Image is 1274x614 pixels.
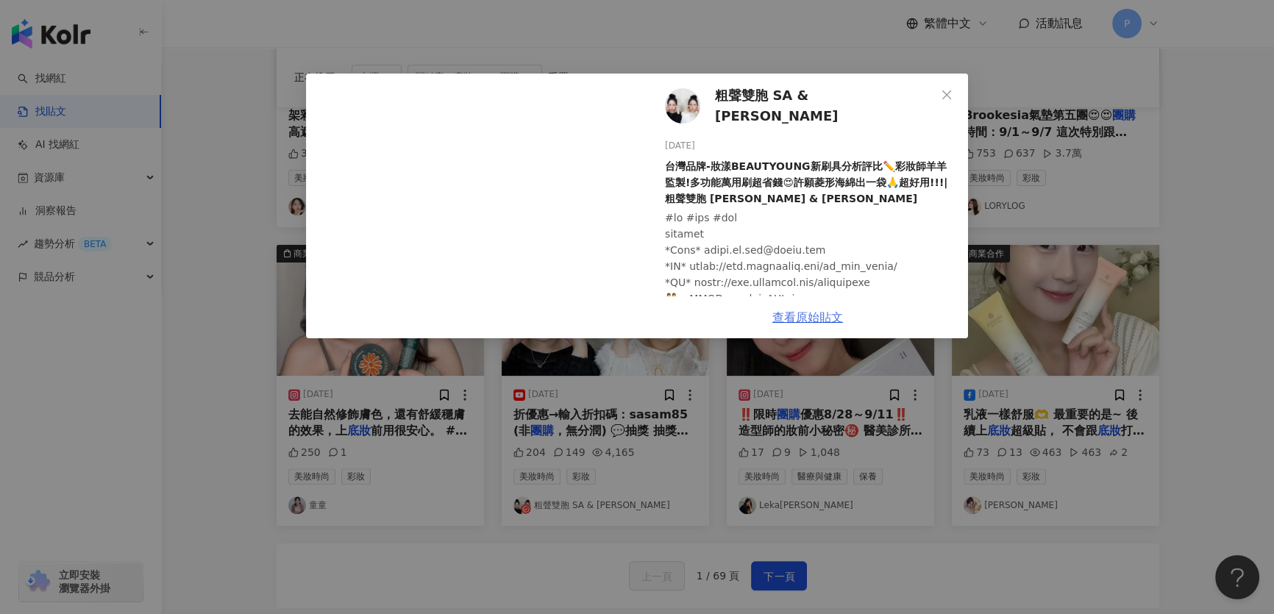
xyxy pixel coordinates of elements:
[665,158,956,207] div: 台灣品牌-妝漾BEAUTYOUNG新刷具分析評比✏️彩妝師羊羊監製!多功能萬用刷超省錢😍許願菱形海綿出一袋🙏超好用!!!| 粗聲雙胞 [PERSON_NAME] & [PERSON_NAME]
[665,85,936,127] a: KOL Avatar粗聲雙胞 SA & [PERSON_NAME]
[665,88,700,124] img: KOL Avatar
[941,89,953,101] span: close
[306,74,641,338] iframe: 台灣品牌-妝漾BEAUTYOUNG新刷具分析評比✏️彩妝師羊羊監製!多功能萬用刷超省錢😍許願菱形海綿出一袋🙏超好用!!!| 粗聲雙胞 SA & SAM
[665,139,956,153] div: [DATE]
[772,310,843,324] a: 查看原始貼文
[932,80,961,110] button: Close
[715,85,936,127] span: 粗聲雙胞 SA & [PERSON_NAME]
